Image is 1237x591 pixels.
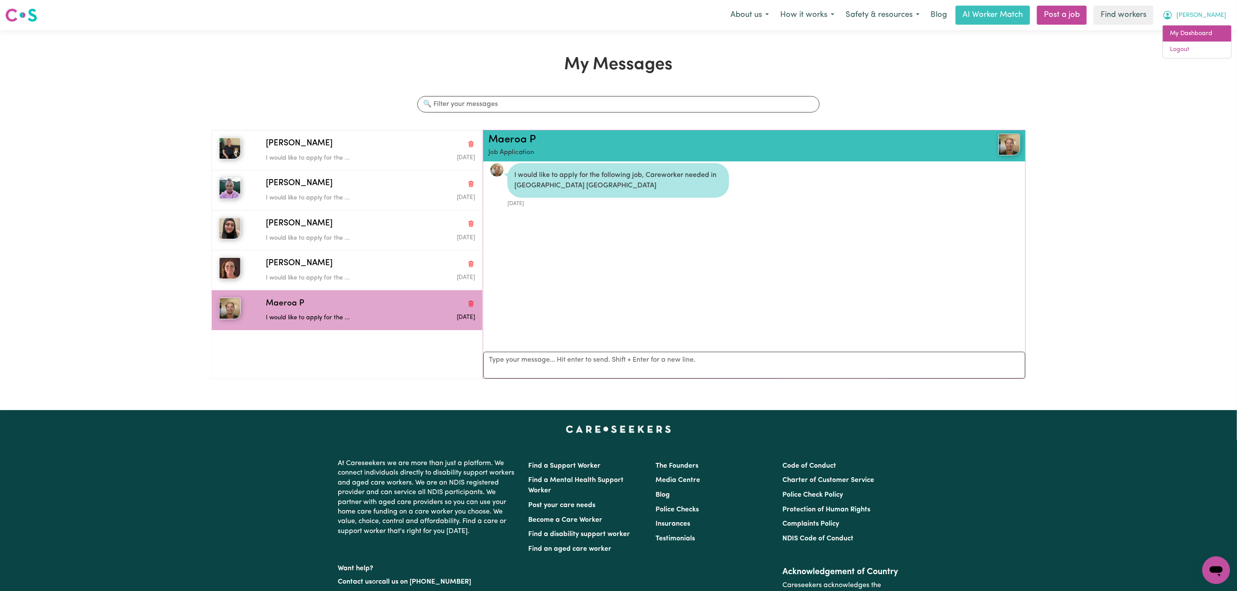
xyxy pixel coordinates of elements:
a: Code of Conduct [782,463,836,469]
span: Message sent on June 2, 2025 [457,275,475,280]
a: Find a Support Worker [529,463,601,469]
p: I would like to apply for the ... [266,313,405,323]
img: Careseekers logo [5,7,37,23]
p: Want help? [338,560,518,573]
img: r.kirifi%40outlook.com_avatar_blob [490,163,504,177]
button: My Account [1157,6,1232,24]
iframe: Button to launch messaging window, conversation in progress [1202,556,1230,584]
div: [DATE] [507,198,729,208]
a: Police Checks [656,506,699,513]
img: Whitney B [219,177,241,199]
a: AI Worker Match [956,6,1030,25]
p: I would like to apply for the ... [266,154,405,163]
button: Maeroa PMaeroa PDelete conversationI would like to apply for the ...Message sent on June 2, 2025 [212,290,482,330]
button: About us [725,6,775,24]
a: Find a disability support worker [529,531,630,538]
button: Delete conversation [467,218,475,229]
span: [PERSON_NAME] [266,218,333,230]
a: Police Check Policy [782,491,843,498]
a: My Dashboard [1163,26,1231,42]
span: Message sent on June 3, 2025 [457,235,475,241]
p: At Careseekers we are more than just a platform. We connect individuals directly to disability su... [338,455,518,540]
a: Charter of Customer Service [782,477,874,484]
img: View Maeroa P's profile [998,134,1020,155]
p: I would like to apply for the ... [266,234,405,243]
h1: My Messages [211,55,1026,75]
a: Insurances [656,520,690,527]
p: I would like to apply for the ... [266,193,405,203]
span: Message sent on July 0, 2025 [457,195,475,200]
button: Lyn A[PERSON_NAME]Delete conversationI would like to apply for the ...Message sent on June 3, 2025 [212,210,482,250]
span: [PERSON_NAME] [266,138,333,150]
a: Post a job [1037,6,1087,25]
button: Cherie R[PERSON_NAME]Delete conversationI would like to apply for the ...Message sent on July 4, ... [212,130,482,170]
button: Julie R[PERSON_NAME]Delete conversationI would like to apply for the ...Message sent on June 2, 2025 [212,250,482,290]
a: Complaints Policy [782,520,839,527]
button: Safety & resources [840,6,925,24]
a: Testimonials [656,535,695,542]
a: Find workers [1094,6,1153,25]
img: Maeroa P [219,298,241,319]
span: [PERSON_NAME] [1176,11,1226,20]
button: Delete conversation [467,298,475,309]
a: View Maeroa P's profile [490,163,504,177]
button: Delete conversation [467,138,475,149]
h2: Acknowledgement of Country [782,567,899,577]
p: or [338,574,518,590]
button: Whitney B[PERSON_NAME]Delete conversationI would like to apply for the ...Message sent on July 0,... [212,170,482,210]
p: I would like to apply for the ... [266,273,405,283]
button: Delete conversation [467,258,475,270]
a: NDIS Code of Conduct [782,535,853,542]
a: Post your care needs [529,502,596,509]
span: [PERSON_NAME] [266,177,333,190]
a: Find an aged care worker [529,546,612,552]
a: Careseekers logo [5,5,37,25]
span: [PERSON_NAME] [266,257,333,270]
a: Media Centre [656,477,700,484]
img: Julie R [219,257,241,279]
div: I would like to apply for the following job, Careworker needed in [GEOGRAPHIC_DATA] [GEOGRAPHIC_D... [507,163,729,198]
a: Blog [925,6,952,25]
p: Job Application [488,148,931,158]
span: Message sent on July 4, 2025 [457,155,475,161]
span: Maeroa P [266,298,304,310]
a: call us on [PHONE_NUMBER] [379,578,472,585]
a: Contact us [338,578,372,585]
a: Maeroa P [488,135,536,145]
a: Blog [656,491,670,498]
span: Message sent on June 2, 2025 [457,315,475,320]
input: 🔍 Filter your messages [417,96,819,112]
a: Maeroa P [931,134,1020,155]
button: Delete conversation [467,178,475,190]
img: Lyn A [219,218,241,239]
a: The Founders [656,463,698,469]
button: How it works [775,6,840,24]
a: Become a Care Worker [529,517,603,524]
div: My Account [1163,25,1232,58]
img: Cherie R [219,138,241,159]
a: Find a Mental Health Support Worker [529,477,624,494]
a: Careseekers home page [566,426,671,433]
a: Logout [1163,42,1231,58]
a: Protection of Human Rights [782,506,870,513]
